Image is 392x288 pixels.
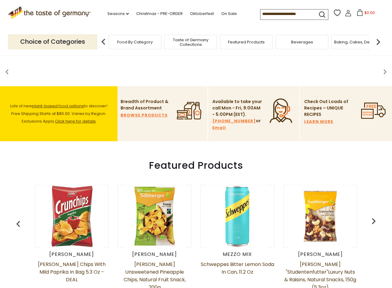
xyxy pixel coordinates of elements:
p: Breadth of Product & Brand Assortment [121,98,171,111]
a: Click here for details [55,118,96,124]
img: Schweppes Bitter Lemon Soda in Can, 11.2 oz [206,185,268,247]
img: Seeberger Unsweetened Pineapple Chips, Natural Fruit Snack, 200g [124,185,186,247]
a: [PHONE_NUMBER] [212,118,256,124]
a: Oktoberfest [190,10,214,17]
a: Featured Products [228,40,265,44]
a: Food By Category [117,40,153,44]
img: next arrow [372,36,384,48]
a: plant-based food options [32,103,84,109]
p: Available to take your call Mon - Fri, 9:00AM - 5:00PM (EST). or [212,98,263,131]
div: [PERSON_NAME] [35,251,109,257]
img: Seeberger [289,185,351,247]
img: Lorenz Crunch Chips with Mild Paprika in Bag 5.3 oz - DEAL [41,185,103,247]
span: $0.00 [364,10,375,15]
a: Seasons [107,10,129,17]
div: Mezzo Mix [200,251,274,257]
a: Taste of Germany Collections [166,38,215,47]
a: Christmas - PRE-ORDER [136,10,183,17]
a: BROWSE PRODUCTS [121,112,168,119]
p: Choice of Categories [8,34,97,49]
img: previous arrow [12,218,24,230]
span: Lots of new to discover! Free Shipping Starts at $80.00. Varies by Region. Exclusions Apply. [10,103,107,124]
p: Check Out Loads of Recipes – UNIQUE RECIPES [304,98,349,118]
div: [PERSON_NAME] [118,251,192,257]
a: Email [212,124,226,131]
button: $0.00 [353,9,379,18]
img: previous arrow [97,36,110,48]
a: Baking, Cakes, Desserts [334,40,382,44]
a: On Sale [221,10,237,17]
img: previous arrow [368,215,380,227]
a: Beverages [291,40,313,44]
div: [PERSON_NAME] [283,251,357,257]
a: LEARN MORE [304,118,333,125]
